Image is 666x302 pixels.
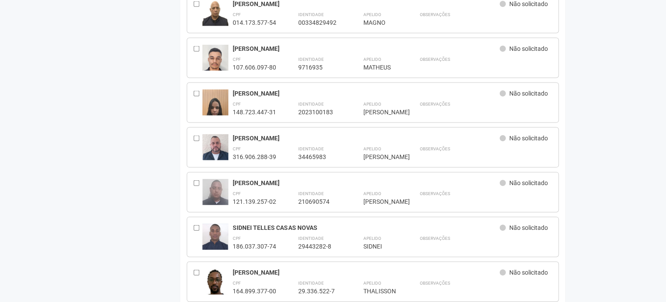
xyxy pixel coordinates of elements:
[419,281,450,285] strong: Observações
[363,236,381,241] strong: Apelido
[298,63,341,71] div: 9716935
[233,242,276,250] div: 186.037.307-74
[233,12,241,17] strong: CPF
[298,191,323,196] strong: Identidade
[202,179,228,211] img: user.jpg
[233,90,500,97] div: [PERSON_NAME]
[363,287,398,295] div: THALISSON
[509,179,548,186] span: Não solicitado
[233,153,276,161] div: 316.906.288-39
[233,224,500,232] div: SIDNEI TELLES CASAS NOVAS
[363,102,381,106] strong: Apelido
[298,242,341,250] div: 29443282-8
[298,19,341,27] div: 00334829492
[419,191,450,196] strong: Observações
[298,102,323,106] strong: Identidade
[363,198,398,206] div: [PERSON_NAME]
[363,281,381,285] strong: Apelido
[298,12,323,17] strong: Identidade
[509,224,548,231] span: Não solicitado
[233,57,241,62] strong: CPF
[363,108,398,116] div: [PERSON_NAME]
[233,63,276,71] div: 107.606.097-80
[363,191,381,196] strong: Apelido
[363,12,381,17] strong: Apelido
[363,153,398,161] div: [PERSON_NAME]
[298,146,323,151] strong: Identidade
[233,191,241,196] strong: CPF
[363,146,381,151] strong: Apelido
[233,108,276,116] div: 148.723.447-31
[298,236,323,241] strong: Identidade
[202,45,228,78] img: user.jpg
[233,19,276,27] div: 014.173.577-54
[509,45,548,52] span: Não solicitado
[233,45,500,53] div: [PERSON_NAME]
[233,102,241,106] strong: CPF
[509,135,548,142] span: Não solicitado
[233,134,500,142] div: [PERSON_NAME]
[419,12,450,17] strong: Observações
[233,269,500,276] div: [PERSON_NAME]
[419,57,450,62] strong: Observações
[298,108,341,116] div: 2023100183
[298,281,323,285] strong: Identidade
[202,269,228,302] img: user.jpg
[202,134,228,166] img: user.jpg
[363,19,398,27] div: MAGNO
[233,287,276,295] div: 164.899.377-00
[509,269,548,276] span: Não solicitado
[419,236,450,241] strong: Observações
[298,198,341,206] div: 210690574
[233,236,241,241] strong: CPF
[298,287,341,295] div: 29.336.522-7
[233,179,500,187] div: [PERSON_NAME]
[233,198,276,206] div: 121.139.257-02
[363,63,398,71] div: MATHEUS
[419,102,450,106] strong: Observações
[509,0,548,7] span: Não solicitado
[363,57,381,62] strong: Apelido
[509,90,548,97] span: Não solicitado
[298,57,323,62] strong: Identidade
[298,153,341,161] div: 34465983
[419,146,450,151] strong: Observações
[202,90,228,136] img: user.jpg
[202,224,228,253] img: user.jpg
[363,242,398,250] div: SIDNEI
[233,281,241,285] strong: CPF
[233,146,241,151] strong: CPF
